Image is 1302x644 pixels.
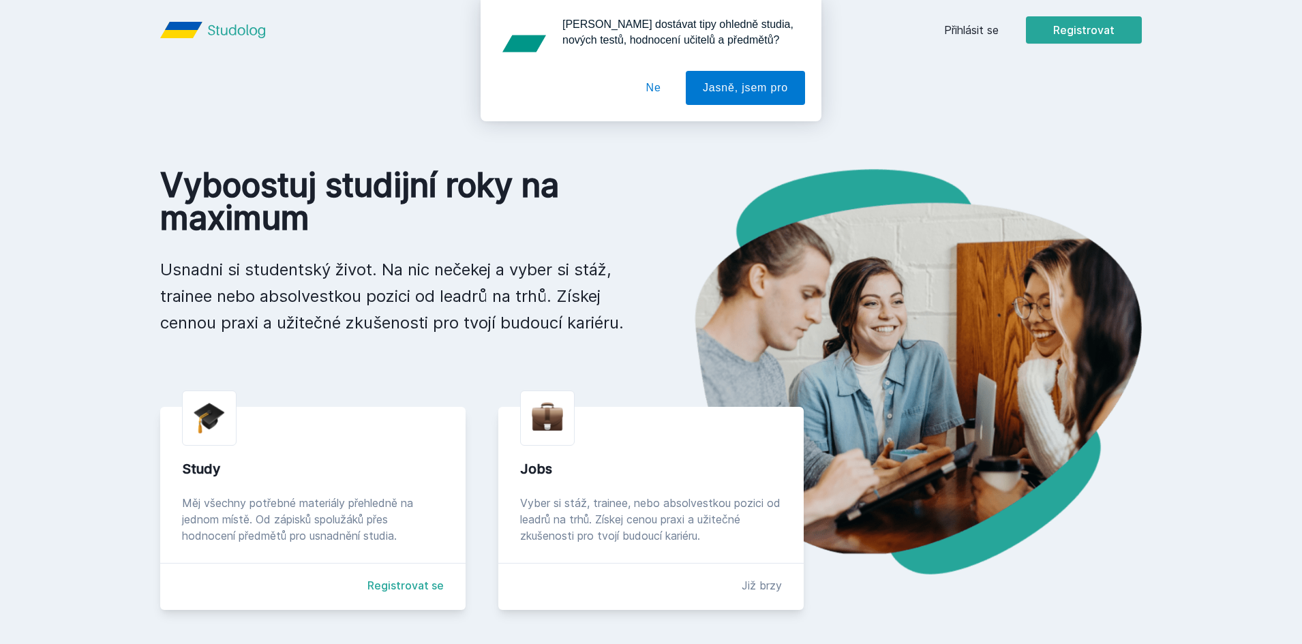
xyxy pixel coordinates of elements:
div: Již brzy [742,577,782,594]
h1: Vyboostuj studijní roky na maximum [160,169,629,234]
p: Usnadni si studentský život. Na nic nečekej a vyber si stáž, trainee nebo absolvestkou pozici od ... [160,256,629,336]
div: Měj všechny potřebné materiály přehledně na jednom místě. Od zápisků spolužáků přes hodnocení pře... [182,495,444,544]
div: Vyber si stáž, trainee, nebo absolvestkou pozici od leadrů na trhů. Získej cenou praxi a užitečné... [520,495,782,544]
button: Ne [629,71,678,105]
img: briefcase.png [532,399,563,434]
img: notification icon [497,16,551,71]
div: Jobs [520,459,782,478]
button: Jasně, jsem pro [686,71,805,105]
img: hero.png [651,169,1142,574]
div: [PERSON_NAME] dostávat tipy ohledně studia, nových testů, hodnocení učitelů a předmětů? [551,16,805,48]
div: Study [182,459,444,478]
a: Registrovat se [367,577,444,594]
img: graduation-cap.png [194,402,225,434]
